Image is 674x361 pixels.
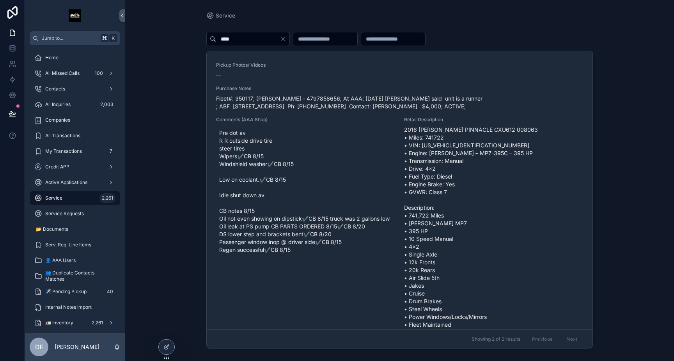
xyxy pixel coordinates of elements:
[30,144,120,158] a: My Transactions7
[404,126,583,344] span: 2016 [PERSON_NAME] PINNACLE CXU612 008063 • Miles: 741722 • VIN: [US_VEHICLE_IDENTIFICATION_NUMBE...
[99,193,115,203] div: 2,261
[45,270,112,282] span: 👥 Duplicate Contacts Matches
[98,100,115,109] div: 2,003
[30,222,120,236] a: 📂 Documents
[45,133,80,139] span: All Transactions
[30,285,120,299] a: ✈️ Pending Pickup40
[45,179,87,186] span: Active Applications
[30,269,120,283] a: 👥 Duplicate Contacts Matches
[45,257,76,264] span: 👤 AAA Users
[216,95,583,110] span: Fleet#: 350117; [PERSON_NAME] - 4797858656; At AAA; [DATE] [PERSON_NAME] said unit is a runner ; ...
[30,300,120,314] a: Internal Notes Import
[30,253,120,267] a: 👤 AAA Users
[30,160,120,174] a: Credit APP
[110,35,116,41] span: K
[45,288,87,295] span: ✈️ Pending Pickup
[216,117,395,123] span: Comments (AAA Shop)
[45,101,71,108] span: All Inquiries
[45,211,84,217] span: Service Requests
[89,318,105,327] div: 2,261
[45,164,69,170] span: Credit APP
[36,226,68,232] span: 📂 Documents
[30,316,120,330] a: 🚛 Inventory2,261
[35,342,43,352] span: DF
[30,31,120,45] button: Jump to...K
[69,9,81,22] img: App logo
[280,36,289,42] button: Clear
[30,175,120,189] a: Active Applications
[216,85,583,92] span: Purchase Notes
[216,71,221,79] span: --
[45,70,80,76] span: All Missed Calls
[216,62,583,68] span: Pickup Photos/ Videos
[30,66,120,80] a: All Missed Calls100
[45,242,91,248] span: Serv. Req. Line Items
[105,287,115,296] div: 40
[30,97,120,111] a: All Inquiries2,003
[45,195,62,201] span: Service
[25,45,125,333] div: scrollable content
[45,117,70,123] span: Companies
[30,82,120,96] a: Contacts
[30,207,120,221] a: Service Requests
[30,51,120,65] a: Home
[55,343,99,351] p: [PERSON_NAME]
[30,113,120,127] a: Companies
[45,320,73,326] span: 🚛 Inventory
[45,55,59,61] span: Home
[106,147,115,156] div: 7
[45,304,92,310] span: Internal Notes Import
[216,12,235,19] span: Service
[45,148,82,154] span: My Transactions
[30,238,120,252] a: Serv. Req. Line Items
[42,35,98,41] span: Jump to...
[206,12,235,19] a: Service
[219,129,392,254] span: Pre dot av R R outside drive tire steer tires Wipers✔️CB 8/15 Windshield washer✔️CB 8/15 Low on c...
[30,129,120,143] a: All Transactions
[92,69,105,78] div: 100
[45,86,65,92] span: Contacts
[30,191,120,205] a: Service2,261
[404,117,583,123] span: Retail Description
[472,336,520,342] span: Showing 2 of 2 results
